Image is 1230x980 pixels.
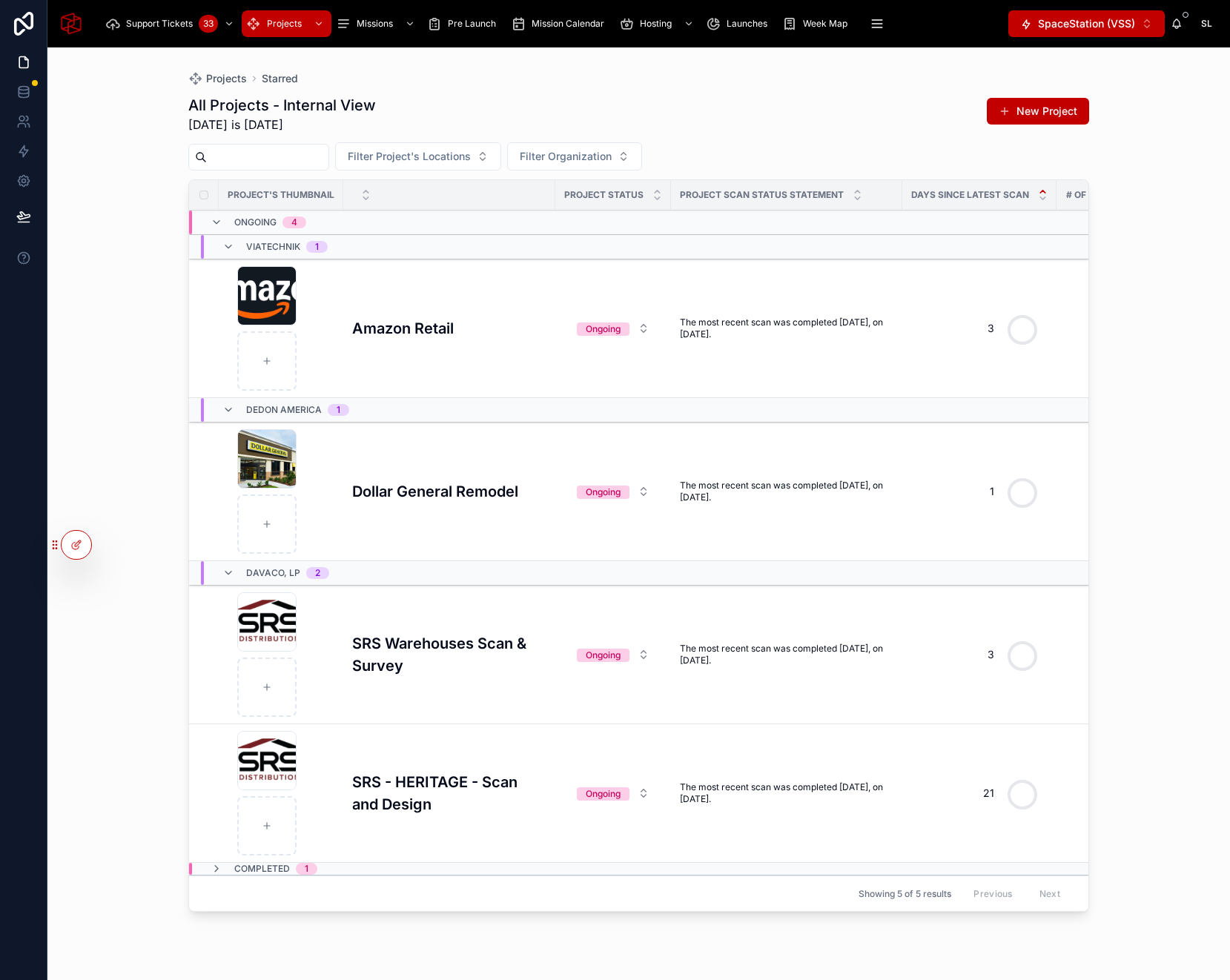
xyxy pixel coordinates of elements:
[680,189,844,201] span: Project Scan Status Statement
[640,18,672,30] span: Hosting
[1201,18,1212,30] span: SL
[1065,486,1159,497] a: 975
[911,189,1029,201] span: Days Since Latest Scan
[987,98,1089,125] button: New Project
[228,189,334,201] span: Project's Thumbnail
[911,463,1048,520] a: 1
[331,10,423,37] a: Missions
[564,779,662,807] a: Select Button
[778,10,858,37] a: Week Map
[267,18,302,30] span: Projects
[586,649,621,662] div: Ongoing
[988,314,994,343] div: 3
[246,404,322,416] span: DedON America
[520,149,612,164] span: Filter Organization
[352,317,454,340] h3: Amazon Retail
[565,641,661,668] button: Select Button
[1065,322,1159,334] a: 82
[1008,10,1165,37] button: Select Button
[565,315,661,342] button: Select Button
[564,477,662,506] a: Select Button
[352,317,546,340] a: Amazon Retail
[352,632,546,677] a: SRS Warehouses Scan & Survey
[564,314,662,342] a: Select Button
[188,95,376,116] h1: All Projects - Internal View
[291,216,297,228] div: 4
[680,317,893,340] a: The most recent scan was completed [DATE], on [DATE].
[507,142,642,170] button: Select Button
[680,480,893,503] a: The most recent scan was completed [DATE], on [DATE].
[983,778,994,808] div: 21
[246,567,300,579] span: DAVACO, LP
[564,640,662,669] a: Select Button
[206,71,247,86] span: Projects
[315,241,319,253] div: 1
[803,18,847,30] span: Week Map
[586,787,621,801] div: Ongoing
[615,10,701,37] a: Hosting
[506,10,615,37] a: Mission Calendar
[59,12,83,36] img: App logo
[448,18,496,30] span: Pre Launch
[352,771,546,815] a: SRS - HERITAGE - Scan and Design
[101,10,242,37] a: Support Tickets33
[234,863,290,875] span: Completed
[305,863,308,875] div: 1
[188,71,247,86] a: Projects
[262,71,298,86] a: Starred
[564,189,644,201] span: Project Status
[188,116,376,133] span: [DATE] is [DATE]
[988,640,994,669] div: 3
[357,18,393,30] span: Missions
[246,241,300,253] span: VIATechnik
[352,480,518,503] h3: Dollar General Remodel
[315,567,320,579] div: 2
[701,10,778,37] a: Launches
[586,486,621,499] div: Ongoing
[234,216,277,228] span: Ongoing
[911,765,1048,821] a: 21
[126,18,193,30] span: Support Tickets
[348,149,471,164] span: Filter Project's Locations
[1038,16,1135,31] span: SpaceStation (VSS)
[727,18,767,30] span: Launches
[95,7,1008,40] div: scrollable content
[1066,189,1140,201] span: # of Locations
[680,781,893,805] a: The most recent scan was completed [DATE], on [DATE].
[680,643,893,666] a: The most recent scan was completed [DATE], on [DATE].
[1065,649,1159,660] a: 42
[1065,787,1159,799] a: 23
[352,480,546,503] a: Dollar General Remodel
[532,18,604,30] span: Mission Calendar
[911,626,1048,683] a: 3
[423,10,506,37] a: Pre Launch
[859,888,951,900] span: Showing 5 of 5 results
[565,780,661,807] button: Select Button
[242,10,331,37] a: Projects
[586,322,621,336] div: Ongoing
[565,478,661,505] button: Select Button
[337,404,340,416] div: 1
[335,142,501,170] button: Select Button
[990,477,994,506] div: 1
[199,15,218,33] div: 33
[911,300,1048,357] a: 3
